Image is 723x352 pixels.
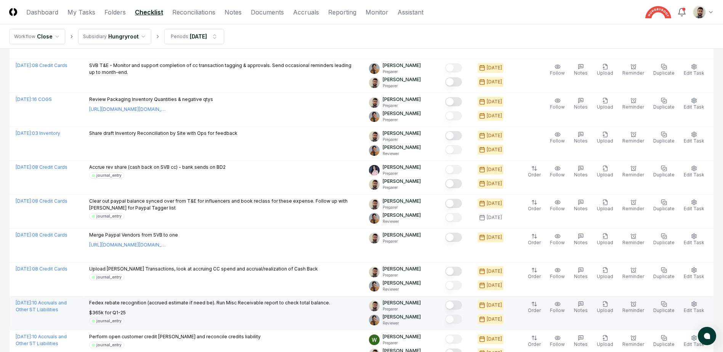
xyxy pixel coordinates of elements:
[16,164,67,170] a: [DATE]:08 Credit Cards
[621,266,646,282] button: Reminder
[96,274,122,280] div: journal_entry
[622,206,644,211] span: Reminder
[682,96,706,112] button: Edit Task
[14,33,35,40] div: Workflow
[548,333,566,349] button: Follow
[383,171,421,176] p: Preparer
[621,130,646,146] button: Reminder
[682,130,706,146] button: Edit Task
[682,333,706,349] button: Edit Task
[652,96,676,112] button: Duplicate
[383,205,421,210] p: Preparer
[574,274,588,279] span: Notes
[550,70,565,76] span: Follow
[369,267,380,277] img: d09822cc-9b6d-4858-8d66-9570c114c672_214030b4-299a-48fd-ad93-fc7c7aef54c6.png
[652,164,676,180] button: Duplicate
[383,83,421,89] p: Preparer
[548,164,566,180] button: Follow
[550,341,565,347] span: Follow
[526,266,542,282] button: Order
[89,62,357,76] p: SVB T&E - Monitor and support completion of cc transaction tagging & approvals. Send occasional r...
[16,232,32,238] span: [DATE] :
[528,274,541,279] span: Order
[16,96,52,102] a: [DATE]:16 COGS
[684,206,704,211] span: Edit Task
[548,299,566,315] button: Follow
[445,145,462,154] button: Mark complete
[383,272,421,278] p: Preparer
[383,198,421,205] p: [PERSON_NAME]
[653,70,675,76] span: Duplicate
[652,198,676,214] button: Duplicate
[653,341,675,347] span: Duplicate
[652,130,676,146] button: Duplicate
[550,274,565,279] span: Follow
[383,69,421,75] p: Preparer
[383,144,421,151] p: [PERSON_NAME]
[574,104,588,110] span: Notes
[369,131,380,142] img: d09822cc-9b6d-4858-8d66-9570c114c672_214030b4-299a-48fd-ad93-fc7c7aef54c6.png
[26,8,58,17] a: Dashboard
[369,179,380,190] img: d09822cc-9b6d-4858-8d66-9570c114c672_214030b4-299a-48fd-ad93-fc7c7aef54c6.png
[574,341,588,347] span: Notes
[369,315,380,325] img: ACg8ocIj8Ed1971QfF93IUVvJX6lPm3y0CRToLvfAg4p8TYQk6NAZIo=s96-c
[652,62,676,78] button: Duplicate
[572,96,589,112] button: Notes
[682,164,706,180] button: Edit Task
[622,240,644,245] span: Reminder
[445,179,462,188] button: Mark complete
[622,70,644,76] span: Reminder
[487,200,502,207] div: [DATE]
[16,334,67,346] a: [DATE]:10 Accruals and Other ST Liabilities
[16,266,67,272] a: [DATE]:08 Credit Cards
[574,172,588,178] span: Notes
[9,29,224,44] nav: breadcrumb
[652,333,676,349] button: Duplicate
[622,307,644,313] span: Reminder
[445,267,462,276] button: Mark complete
[445,111,462,120] button: Mark complete
[682,198,706,214] button: Edit Task
[597,206,613,211] span: Upload
[67,8,95,17] a: My Tasks
[445,315,462,324] button: Mark complete
[597,274,613,279] span: Upload
[682,266,706,282] button: Edit Task
[383,314,421,320] p: [PERSON_NAME]
[574,307,588,313] span: Notes
[369,111,380,122] img: ACg8ocIj8Ed1971QfF93IUVvJX6lPm3y0CRToLvfAg4p8TYQk6NAZIo=s96-c
[164,29,224,44] button: Periods[DATE]
[622,274,644,279] span: Reminder
[550,206,565,211] span: Follow
[104,8,126,17] a: Folders
[572,266,589,282] button: Notes
[487,64,502,71] div: [DATE]
[383,232,421,238] p: [PERSON_NAME]
[622,341,644,347] span: Reminder
[652,299,676,315] button: Duplicate
[622,138,644,144] span: Reminder
[96,173,122,178] div: journal_entry
[369,77,380,88] img: d09822cc-9b6d-4858-8d66-9570c114c672_214030b4-299a-48fd-ad93-fc7c7aef54c6.png
[526,333,542,349] button: Order
[398,8,423,17] a: Assistant
[682,62,706,78] button: Edit Task
[652,266,676,282] button: Duplicate
[96,213,122,219] div: journal_entry
[383,178,421,185] p: [PERSON_NAME]
[383,320,421,326] p: Reviewer
[369,63,380,74] img: ACg8ocIj8Ed1971QfF93IUVvJX6lPm3y0CRToLvfAg4p8TYQk6NAZIo=s96-c
[595,232,615,248] button: Upload
[597,307,613,313] span: Upload
[526,164,542,180] button: Order
[445,213,462,222] button: Mark complete
[572,164,589,180] button: Notes
[574,138,588,144] span: Notes
[595,96,615,112] button: Upload
[445,165,462,174] button: Mark complete
[16,300,67,312] a: [DATE]:10 Accruals and Other ST Liabilities
[572,232,589,248] button: Notes
[653,307,675,313] span: Duplicate
[383,306,421,312] p: Preparer
[528,341,541,347] span: Order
